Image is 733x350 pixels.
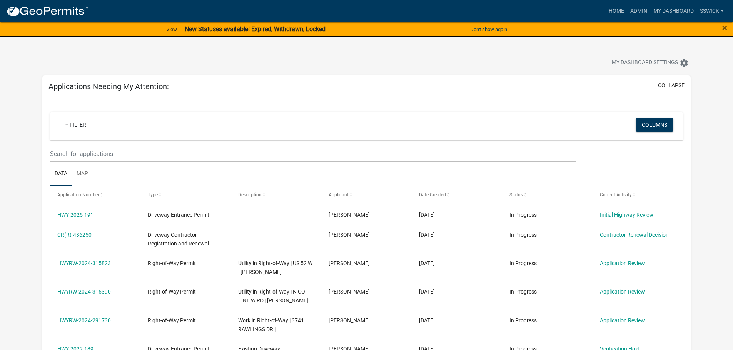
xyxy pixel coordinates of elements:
span: 06/16/2025 [419,232,435,238]
a: Admin [627,4,650,18]
button: Close [722,23,727,32]
span: Driveway Contractor Registration and Renewal [148,232,209,247]
span: 07/30/2024 [419,317,435,323]
a: View [163,23,180,36]
span: Driveway Entrance Permit [148,212,209,218]
datatable-header-cell: Date Created [412,186,502,204]
a: Application Review [600,317,645,323]
span: Type [148,192,158,197]
a: + Filter [59,118,92,132]
datatable-header-cell: Description [231,186,321,204]
button: Columns [636,118,673,132]
span: Status [509,192,523,197]
button: Don't show again [467,23,510,36]
span: Dylan Garrison [329,289,370,295]
h5: Applications Needing My Attention: [48,82,169,91]
span: My Dashboard Settings [612,58,678,68]
span: Current Activity [600,192,632,197]
span: Anthony Hardebeck [329,232,370,238]
datatable-header-cell: Current Activity [592,186,683,204]
input: Search for applications [50,146,575,162]
span: Utility in Right-of-Way | US 52 W | Dylan Garrison [238,260,312,275]
a: CR(R)-436250 [57,232,92,238]
a: My Dashboard [650,4,697,18]
a: HWYRW-2024-315390 [57,289,111,295]
datatable-header-cell: Type [140,186,231,204]
span: Right-of-Way Permit [148,317,196,323]
span: In Progress [509,232,537,238]
datatable-header-cell: Applicant [321,186,412,204]
span: In Progress [509,289,537,295]
span: Description [238,192,262,197]
span: Right-of-Way Permit [148,289,196,295]
span: Jennifer DeLong [329,212,370,218]
span: Date Created [419,192,446,197]
span: 09/24/2024 [419,289,435,295]
a: Home [606,4,627,18]
a: Application Review [600,289,645,295]
span: Dylan Garrison [329,260,370,266]
a: Application Review [600,260,645,266]
button: collapse [658,81,685,90]
datatable-header-cell: Status [502,186,592,204]
a: HWY-2025-191 [57,212,94,218]
span: 09/24/2024 [419,260,435,266]
strong: New Statuses available! Expired, Withdrawn, Locked [185,25,326,33]
span: × [722,22,727,33]
span: Megan Toth [329,317,370,323]
span: Applicant [329,192,349,197]
span: Application Number [57,192,99,197]
span: In Progress [509,212,537,218]
i: settings [680,58,689,68]
button: My Dashboard Settingssettings [606,55,695,70]
a: sswick [697,4,727,18]
span: In Progress [509,260,537,266]
a: HWYRW-2024-315823 [57,260,111,266]
datatable-header-cell: Application Number [50,186,140,204]
span: In Progress [509,317,537,323]
span: Utility in Right-of-Way | N CO LINE W RD | Dylan Garrison [238,289,308,304]
a: Contractor Renewal Decision [600,232,669,238]
span: Right-of-Way Permit [148,260,196,266]
a: HWYRW-2024-291730 [57,317,111,323]
a: Data [50,162,72,186]
span: 08/18/2025 [419,212,435,218]
span: Work in Right-of-Way | 3741 RAWLINGS DR | [238,317,304,332]
a: Initial Highway Review [600,212,653,218]
a: Map [72,162,93,186]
